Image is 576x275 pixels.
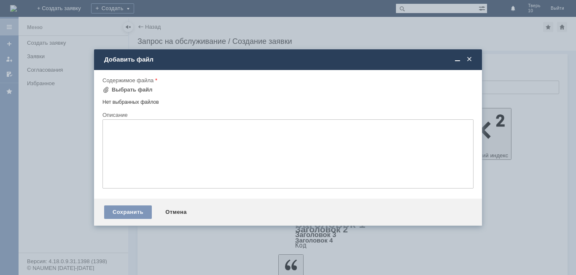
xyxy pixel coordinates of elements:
div: Добавить файл [104,56,474,63]
div: Прошу удалить оч [3,3,123,10]
span: Закрыть [465,56,474,63]
div: Нет выбранных файлов [102,96,474,105]
div: Описание [102,112,472,118]
div: Выбрать файл [112,86,153,93]
div: Содержимое файла [102,78,472,83]
span: Свернуть (Ctrl + M) [453,56,462,63]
